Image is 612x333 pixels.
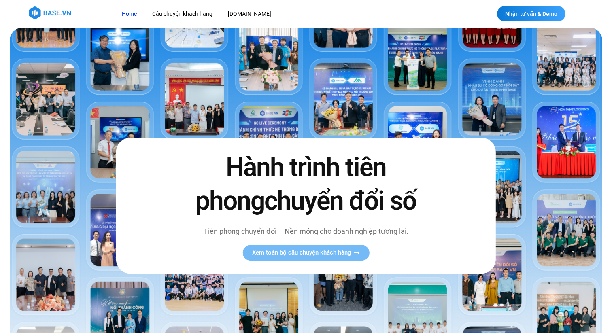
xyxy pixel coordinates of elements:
span: Xem toàn bộ câu chuyện khách hàng [252,250,351,256]
nav: Menu [116,6,429,21]
span: Nhận tư vấn & Demo [505,11,557,17]
h2: Hành trình tiên phong [178,151,433,218]
a: Câu chuyện khách hàng [146,6,219,21]
a: Nhận tư vấn & Demo [497,6,565,21]
a: Home [116,6,143,21]
a: Xem toàn bộ câu chuyện khách hàng [242,245,369,261]
p: Tiên phong chuyển đổi – Nền móng cho doanh nghiệp tương lai. [178,226,433,237]
span: chuyển đổi số [264,186,416,216]
a: [DOMAIN_NAME] [222,6,277,21]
